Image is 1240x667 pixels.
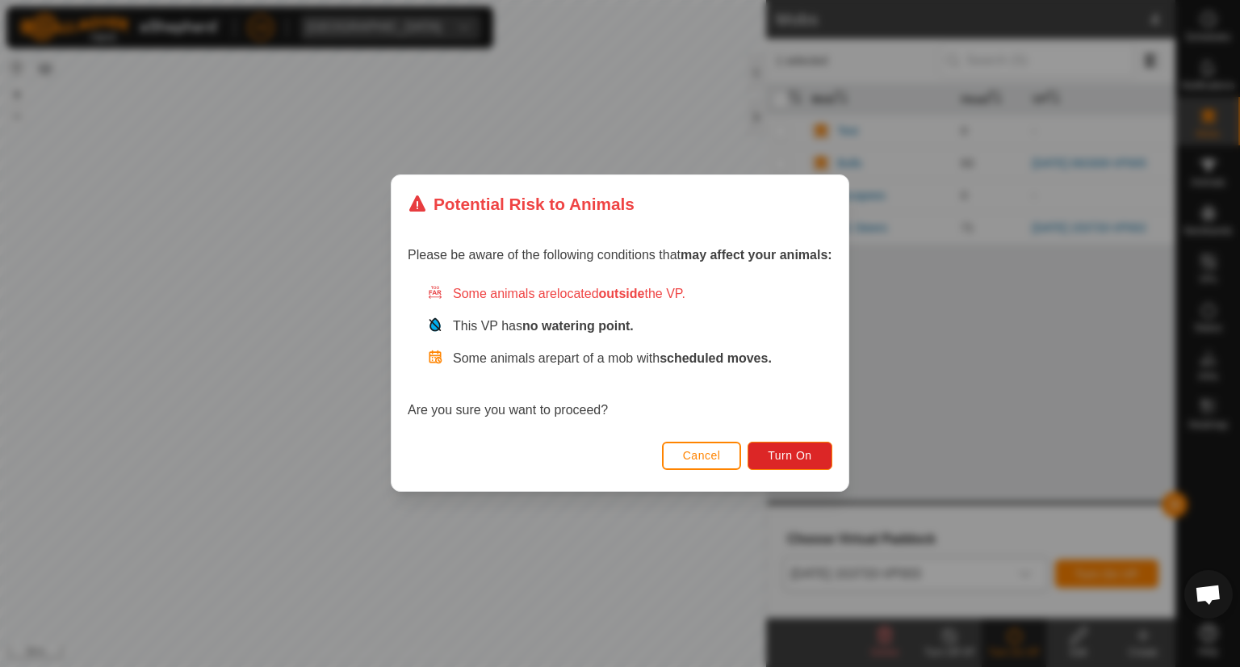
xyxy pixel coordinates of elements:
strong: scheduled moves. [660,352,772,366]
span: Please be aware of the following conditions that [408,249,832,262]
span: part of a mob with [557,352,772,366]
button: Cancel [662,442,742,470]
a: Open chat [1184,570,1233,619]
strong: outside [599,287,645,301]
strong: no watering point. [522,320,634,333]
div: Are you sure you want to proceed? [408,285,832,421]
span: This VP has [453,320,634,333]
strong: may affect your animals: [681,249,832,262]
div: Some animals are [427,285,832,304]
div: Potential Risk to Animals [408,191,635,216]
p: Some animals are [453,350,832,369]
span: Cancel [683,450,721,463]
span: located the VP. [557,287,685,301]
span: Turn On [769,450,812,463]
button: Turn On [748,442,832,470]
